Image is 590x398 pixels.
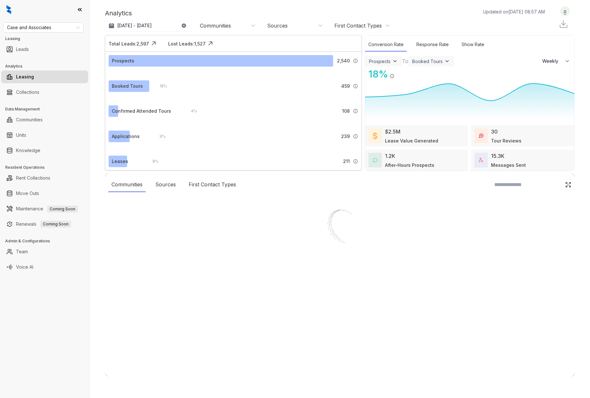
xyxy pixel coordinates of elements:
div: First Contact Types [334,22,382,29]
li: Collections [1,86,88,99]
a: Leasing [16,70,34,83]
a: Knowledge [16,144,40,157]
span: Weekly [542,58,562,64]
p: Analytics [105,8,132,18]
div: Confirmed Attended Tours [112,108,171,115]
h3: Data Management [5,106,89,112]
div: Communities [200,22,231,29]
img: ViewFilterArrow [392,58,398,64]
li: Voice AI [1,261,88,273]
a: Collections [16,86,39,99]
div: Tour Reviews [491,137,521,144]
img: logo [6,5,11,14]
img: Loader [308,196,372,260]
span: 459 [341,83,350,90]
img: TourReviews [479,134,483,138]
img: TotalFum [479,158,483,162]
li: Leads [1,43,88,56]
img: UserAvatar [561,8,570,15]
div: Lost Leads: 1,527 [168,40,206,47]
img: ViewFilterArrow [444,58,450,64]
li: Move Outs [1,187,88,200]
div: Response Rate [413,38,452,52]
img: Click Icon [206,39,215,48]
div: After-Hours Prospects [385,162,434,168]
a: Units [16,129,26,142]
img: Click Icon [395,68,404,77]
li: Maintenance [1,202,88,215]
img: LeaseValue [373,132,377,140]
div: Leases [112,158,128,165]
div: 18 % [365,67,388,81]
span: 2,540 [337,57,350,64]
div: Lease Value Generated [385,137,438,144]
img: Info [389,74,395,79]
img: Info [353,134,358,139]
div: 30 [491,128,498,135]
li: Units [1,129,88,142]
p: [DATE] - [DATE] [117,22,152,29]
div: Prospects [112,57,134,64]
div: Total Leads: 2,597 [109,40,149,47]
span: 211 [343,158,350,165]
img: Info [353,109,358,114]
li: Leasing [1,70,88,83]
div: Loading... [329,260,351,266]
a: Move Outs [16,187,39,200]
span: Coming Soon [47,206,78,213]
div: 18 % [153,83,167,90]
a: Rent Collections [16,172,50,184]
div: Show Rate [458,38,488,52]
img: Download [559,19,568,29]
div: Conversion Rate [365,38,407,52]
div: 4 % [184,108,197,115]
img: Info [353,58,358,63]
button: [DATE] - [DATE] [105,20,192,31]
h3: Leasing [5,36,89,42]
div: Applications [112,133,140,140]
div: Booked Tours [112,83,143,90]
p: Updated on [DATE] 08:57 AM [483,8,545,15]
div: 9 % [153,133,166,140]
button: Weekly [538,55,574,67]
a: Communities [16,113,43,126]
a: Leads [16,43,29,56]
span: 239 [341,133,350,140]
div: Prospects [369,59,390,64]
div: Booked Tours [412,59,443,64]
div: Sources [152,177,179,192]
h3: Admin & Configurations [5,238,89,244]
div: Sources [267,22,288,29]
div: Communities [108,177,146,192]
span: 108 [342,108,350,115]
img: SearchIcon [552,182,557,187]
div: 1.2K [385,152,395,160]
h3: Analytics [5,63,89,69]
li: Knowledge [1,144,88,157]
div: 15.3K [491,152,504,160]
a: RenewalsComing Soon [16,218,71,231]
span: Case and Associates [7,23,80,32]
img: Click Icon [565,182,571,188]
div: $2.5M [385,128,400,135]
li: Renewals [1,218,88,231]
div: Messages Sent [491,162,526,168]
img: AfterHoursConversations [373,158,377,163]
li: Team [1,245,88,258]
img: Click Icon [149,39,159,48]
a: Team [16,245,28,258]
img: Info [353,84,358,89]
div: To [402,57,408,65]
span: Coming Soon [40,221,71,228]
a: Voice AI [16,261,33,273]
li: Rent Collections [1,172,88,184]
h3: Resident Operations [5,165,89,170]
div: First Contact Types [185,177,239,192]
li: Communities [1,113,88,126]
div: 8 % [146,158,159,165]
img: Info [353,159,358,164]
